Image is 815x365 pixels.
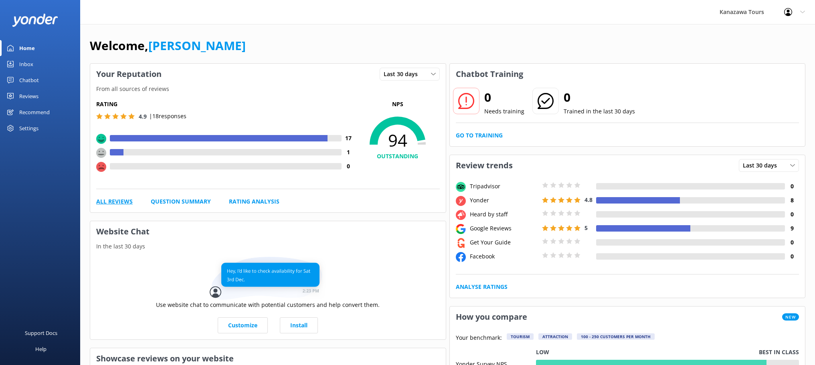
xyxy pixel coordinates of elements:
[456,333,502,343] p: Your benchmark:
[90,85,446,93] p: From all sources of reviews
[90,221,446,242] h3: Website Chat
[564,107,635,116] p: Trained in the last 30 days
[356,100,440,109] p: NPS
[468,196,540,205] div: Yonder
[149,112,186,121] p: | 18 responses
[156,300,380,309] p: Use website chat to communicate with potential customers and help convert them.
[280,317,318,333] a: Install
[564,88,635,107] h2: 0
[19,104,50,120] div: Recommend
[19,56,33,72] div: Inbox
[484,107,524,116] p: Needs training
[785,224,799,233] h4: 9
[210,257,326,300] img: conversation...
[90,36,246,55] h1: Welcome,
[785,252,799,261] h4: 0
[484,88,524,107] h2: 0
[450,307,533,327] h3: How you compare
[584,196,593,204] span: 4.8
[743,161,782,170] span: Last 30 days
[218,317,268,333] a: Customize
[19,120,38,136] div: Settings
[456,131,503,140] a: Go to Training
[456,282,508,291] a: Analyse Ratings
[151,197,211,206] a: Question Summary
[25,325,57,341] div: Support Docs
[785,238,799,247] h4: 0
[229,197,279,206] a: Rating Analysis
[468,252,540,261] div: Facebook
[536,348,549,357] p: Low
[384,70,423,79] span: Last 30 days
[342,162,356,171] h4: 0
[450,64,529,85] h3: Chatbot Training
[342,148,356,157] h4: 1
[759,348,799,357] p: Best in class
[139,113,147,120] span: 4.9
[468,224,540,233] div: Google Reviews
[450,155,519,176] h3: Review trends
[19,72,39,88] div: Chatbot
[148,37,246,54] a: [PERSON_NAME]
[342,134,356,143] h4: 17
[538,333,572,340] div: Attraction
[577,333,655,340] div: 100 - 250 customers per month
[96,100,356,109] h5: Rating
[96,197,133,206] a: All Reviews
[785,210,799,219] h4: 0
[19,40,35,56] div: Home
[782,313,799,321] span: New
[468,182,540,191] div: Tripadvisor
[584,224,588,232] span: 5
[468,210,540,219] div: Heard by staff
[90,242,446,251] p: In the last 30 days
[356,152,440,161] h4: OUTSTANDING
[19,88,38,104] div: Reviews
[785,196,799,205] h4: 8
[90,64,168,85] h3: Your Reputation
[12,14,58,27] img: yonder-white-logo.png
[468,238,540,247] div: Get Your Guide
[785,182,799,191] h4: 0
[507,333,534,340] div: Tourism
[35,341,47,357] div: Help
[356,130,440,150] span: 94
